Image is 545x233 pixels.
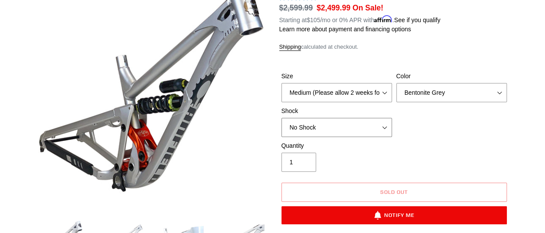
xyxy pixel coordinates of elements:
[380,189,408,195] span: Sold out
[281,141,392,150] label: Quantity
[279,26,411,33] a: Learn more about payment and financing options
[396,72,507,81] label: Color
[307,17,320,23] span: $105
[279,13,441,25] p: Starting at /mo or 0% APR with .
[281,206,507,224] button: Notify Me
[279,43,301,51] a: Shipping
[279,3,313,12] s: $2,599.99
[279,43,509,51] div: calculated at checkout.
[394,17,441,23] a: See if you qualify - Learn more about Affirm Financing (opens in modal)
[281,107,392,116] label: Shock
[281,72,392,81] label: Size
[281,183,507,202] button: Sold out
[352,2,383,13] span: On Sale!
[374,15,392,23] span: Affirm
[317,3,350,12] span: $2,499.99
